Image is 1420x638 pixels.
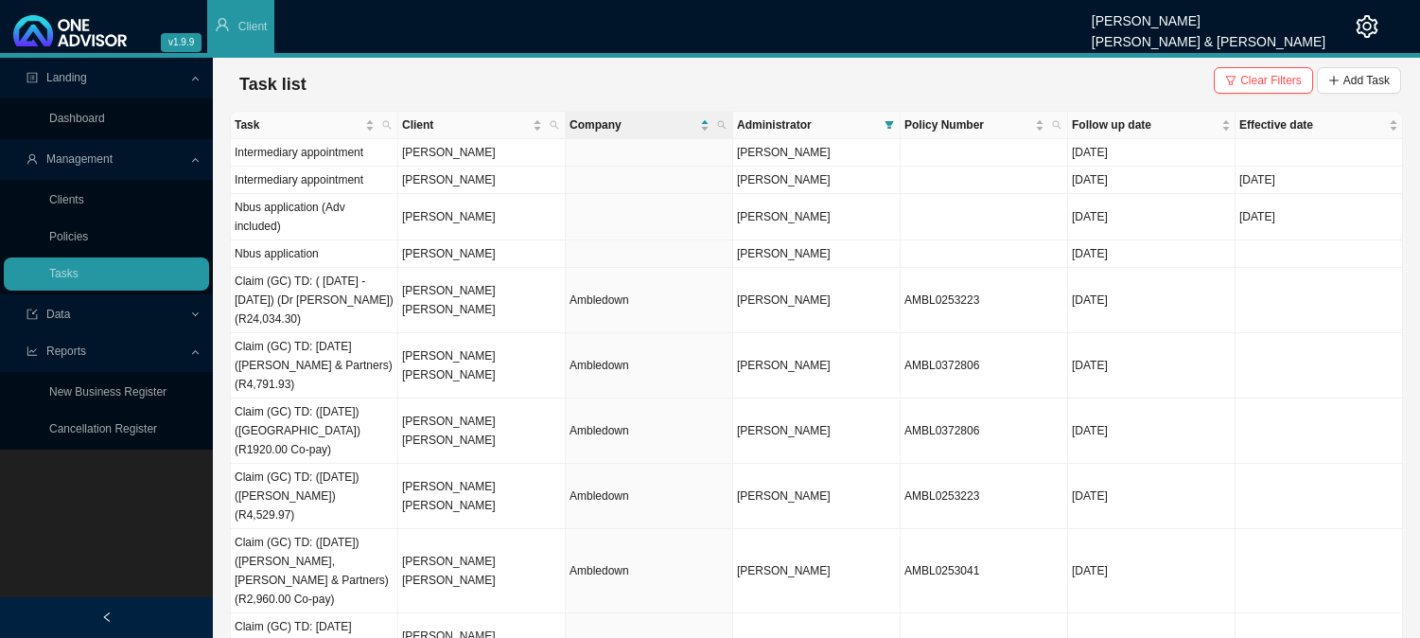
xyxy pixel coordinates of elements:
[566,464,733,529] td: Ambledown
[1239,115,1385,134] span: Effective date
[238,20,268,33] span: Client
[737,173,831,186] span: [PERSON_NAME]
[13,15,127,46] img: 2df55531c6924b55f21c4cf5d4484680-logo-light.svg
[1068,464,1236,529] td: [DATE]
[1356,15,1378,38] span: setting
[1068,268,1236,333] td: [DATE]
[378,112,395,138] span: search
[737,359,831,372] span: [PERSON_NAME]
[1343,71,1390,90] span: Add Task
[1092,26,1325,46] div: [PERSON_NAME] & [PERSON_NAME]
[1092,5,1325,26] div: [PERSON_NAME]
[49,385,167,399] a: New Business Register
[161,33,202,52] span: v1.9.9
[566,399,733,464] td: Ambledown
[398,529,566,613] td: [PERSON_NAME] [PERSON_NAME]
[1328,75,1340,86] span: plus
[566,268,733,333] td: Ambledown
[1068,167,1236,194] td: [DATE]
[1068,194,1236,240] td: [DATE]
[231,240,398,268] td: Nbus application
[49,112,105,125] a: Dashboard
[1068,240,1236,268] td: [DATE]
[901,112,1068,139] th: Policy Number
[1068,529,1236,613] td: [DATE]
[566,333,733,399] td: Ambledown
[901,529,1068,613] td: AMBL0253041
[231,529,398,613] td: Claim (GC) TD: ([DATE]) ([PERSON_NAME], [PERSON_NAME] & Partners) (R2,960.00 Co-pay)
[402,115,529,134] span: Client
[398,139,566,167] td: [PERSON_NAME]
[1240,71,1302,90] span: Clear Filters
[1236,194,1403,240] td: [DATE]
[49,193,84,206] a: Clients
[901,464,1068,529] td: AMBL0253223
[1068,112,1236,139] th: Follow up date
[382,120,392,130] span: search
[231,194,398,240] td: Nbus application (Adv included)
[737,489,831,503] span: [PERSON_NAME]
[1048,112,1065,138] span: search
[737,115,877,134] span: Administrator
[398,399,566,464] td: [PERSON_NAME] [PERSON_NAME]
[1068,139,1236,167] td: [DATE]
[398,112,566,139] th: Client
[231,167,398,194] td: Intermediary appointment
[46,345,86,358] span: Reports
[570,115,696,134] span: Company
[398,333,566,399] td: [PERSON_NAME] [PERSON_NAME]
[398,167,566,194] td: [PERSON_NAME]
[546,112,563,138] span: search
[904,115,1031,134] span: Policy Number
[235,115,361,134] span: Task
[231,333,398,399] td: Claim (GC) TD: [DATE] ([PERSON_NAME] & Partners) (R4,791.93)
[901,399,1068,464] td: AMBL0372806
[881,112,898,138] span: filter
[1068,333,1236,399] td: [DATE]
[737,247,831,260] span: [PERSON_NAME]
[737,146,831,159] span: [PERSON_NAME]
[737,564,831,577] span: [PERSON_NAME]
[231,399,398,464] td: Claim (GC) TD: ([DATE]) ([GEOGRAPHIC_DATA]) (R1920.00 Co-pay)
[398,194,566,240] td: [PERSON_NAME]
[1052,120,1061,130] span: search
[46,71,87,84] span: Landing
[1068,399,1236,464] td: [DATE]
[46,308,70,321] span: Data
[713,112,730,138] span: search
[398,240,566,268] td: [PERSON_NAME]
[717,120,727,130] span: search
[885,120,894,130] span: filter
[26,309,38,320] span: import
[101,611,113,623] span: left
[901,333,1068,399] td: AMBL0372806
[231,112,398,139] th: Task
[737,210,831,223] span: [PERSON_NAME]
[566,529,733,613] td: Ambledown
[215,17,230,32] span: user
[398,464,566,529] td: [PERSON_NAME] [PERSON_NAME]
[26,72,38,83] span: profile
[1236,167,1403,194] td: [DATE]
[49,422,157,435] a: Cancellation Register
[49,267,79,280] a: Tasks
[239,75,307,94] span: Task list
[1072,115,1218,134] span: Follow up date
[550,120,559,130] span: search
[1317,67,1401,94] button: Add Task
[231,139,398,167] td: Intermediary appointment
[901,268,1068,333] td: AMBL0253223
[737,293,831,307] span: [PERSON_NAME]
[1236,112,1403,139] th: Effective date
[1225,75,1236,86] span: filter
[26,153,38,165] span: user
[26,346,38,357] span: line-chart
[737,424,831,437] span: [PERSON_NAME]
[231,268,398,333] td: Claim (GC) TD: ( [DATE] - [DATE]) (Dr [PERSON_NAME]) (R24,034.30)
[398,268,566,333] td: [PERSON_NAME] [PERSON_NAME]
[231,464,398,529] td: Claim (GC) TD: ([DATE]) ([PERSON_NAME]) (R4,529.97)
[46,152,113,166] span: Management
[49,230,88,243] a: Policies
[1214,67,1313,94] button: Clear Filters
